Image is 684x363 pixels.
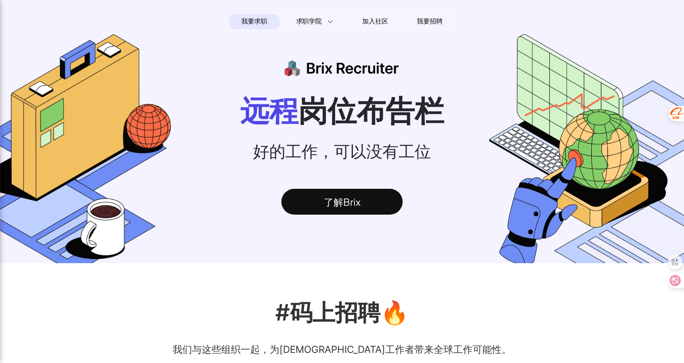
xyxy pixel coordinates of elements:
span: 求职学院 [296,17,322,26]
span: 我要招聘 [417,17,442,26]
span: 加入社区 [362,15,388,28]
span: 我要求职 [241,15,267,28]
span: 远程 [240,93,298,128]
div: 了解Brix [281,189,403,215]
